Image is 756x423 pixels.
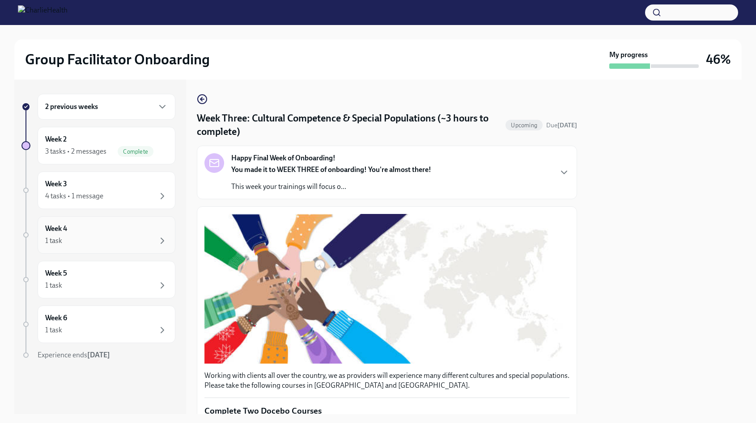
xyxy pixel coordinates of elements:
[505,122,543,129] span: Upcoming
[38,351,110,359] span: Experience ends
[18,5,68,20] img: CharlieHealth
[25,50,210,68] h2: Group Facilitator Onboarding
[557,121,577,129] strong: [DATE]
[231,165,431,174] strong: You made it to WEEK THREE of onboarding! You're almost there!
[45,236,62,246] div: 1 task
[21,216,175,254] a: Week 41 task
[21,172,175,209] a: Week 34 tasks • 1 message
[609,50,648,60] strong: My progress
[45,281,62,290] div: 1 task
[204,214,569,364] button: Zoom image
[45,134,67,144] h6: Week 2
[87,351,110,359] strong: [DATE]
[546,121,577,129] span: Due
[45,147,106,156] div: 3 tasks • 2 messages
[197,112,502,138] h4: Week Three: Cultural Competence & Special Populations (~3 hours to complete)
[204,405,569,417] p: Complete Two Docebo Courses
[45,102,98,112] h6: 2 previous weeks
[204,371,569,390] p: Working with clients all over the country, we as providers will experience many different culture...
[45,313,67,323] h6: Week 6
[45,191,103,201] div: 4 tasks • 1 message
[45,179,67,189] h6: Week 3
[38,94,175,120] div: 2 previous weeks
[231,182,431,192] p: This week your trainings will focus o...
[21,261,175,298] a: Week 51 task
[231,153,336,163] strong: Happy Final Week of Onboarding!
[21,306,175,343] a: Week 61 task
[45,224,67,234] h6: Week 4
[21,127,175,164] a: Week 23 tasks • 2 messagesComplete
[546,121,577,130] span: August 25th, 2025 09:00
[118,148,153,155] span: Complete
[706,51,731,67] h3: 46%
[45,268,67,278] h6: Week 5
[45,325,62,335] div: 1 task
